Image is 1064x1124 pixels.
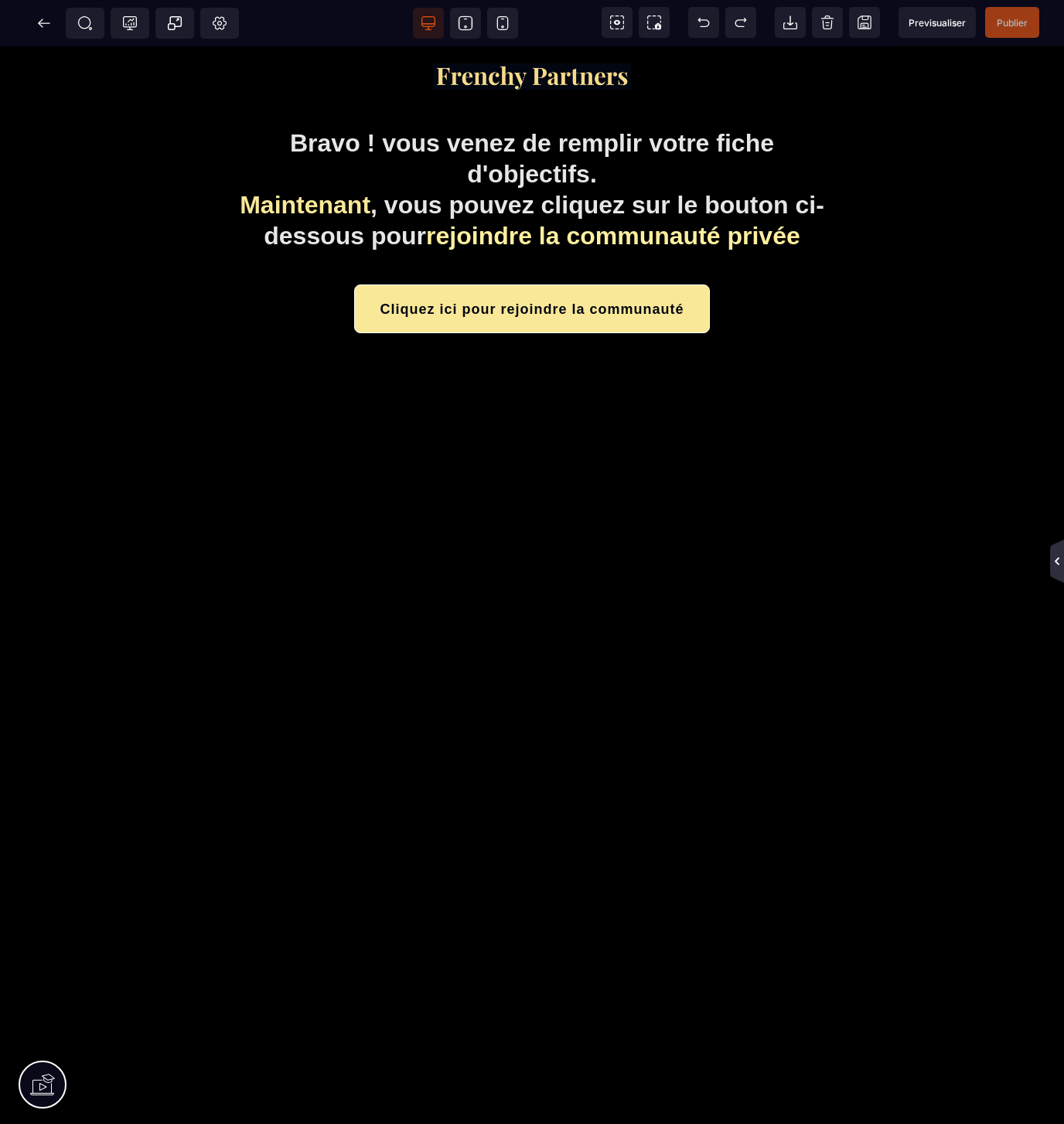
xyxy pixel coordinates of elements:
[77,15,93,31] span: SEO
[167,15,182,31] span: Popup
[909,17,966,29] span: Previsualiser
[227,73,837,213] h1: Bravo ! vous venez de remplir votre fiche d'objectifs. , vous pouvez cliquez sur le bouton ci-des...
[122,15,138,31] span: Tracking
[639,7,670,38] span: Screenshot
[997,17,1028,29] span: Publier
[602,7,633,38] span: View components
[899,7,976,38] span: Preview
[354,238,711,287] button: Cliquez ici pour rejoindre la communauté
[212,15,227,31] span: Setting Body
[433,17,631,43] img: f2a3730b544469f405c58ab4be6274e8_Capture_d%E2%80%99e%CC%81cran_2025-09-01_a%CC%80_20.57.27.png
